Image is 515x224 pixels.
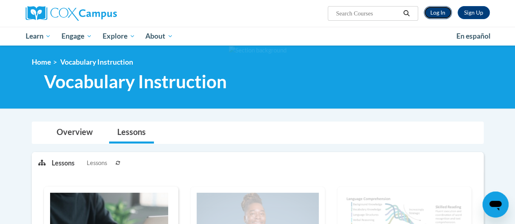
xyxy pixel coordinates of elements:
[61,31,92,41] span: Engage
[456,32,491,40] span: En español
[20,27,496,46] div: Main menu
[20,27,57,46] a: Learn
[60,58,133,66] span: Vocabulary Instruction
[424,6,452,19] a: Log In
[145,31,173,41] span: About
[56,27,97,46] a: Engage
[25,31,51,41] span: Learn
[140,27,178,46] a: About
[52,159,75,167] p: Lessons
[32,58,51,66] a: Home
[335,9,400,18] input: Search Courses
[458,6,490,19] a: Register
[400,9,412,18] button: Search
[26,6,117,21] img: Cox Campus
[229,46,287,55] img: Section background
[109,122,154,144] a: Lessons
[451,28,496,45] a: En español
[44,71,227,92] span: Vocabulary Instruction
[48,122,101,144] a: Overview
[97,27,140,46] a: Explore
[26,6,172,21] a: Cox Campus
[87,159,107,167] span: Lessons
[482,191,508,217] iframe: Button to launch messaging window
[103,31,135,41] span: Explore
